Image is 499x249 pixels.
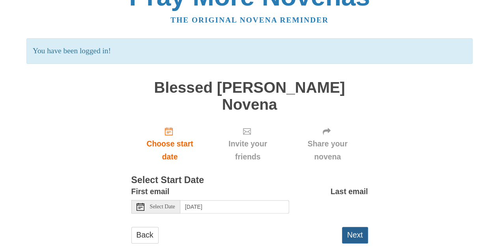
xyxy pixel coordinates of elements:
span: Select Date [150,204,175,210]
span: Choose start date [139,137,201,163]
label: First email [131,185,170,198]
h3: Select Start Date [131,175,368,185]
span: Share your novena [295,137,360,163]
button: Next [342,227,368,243]
a: The original novena reminder [170,16,329,24]
h1: Blessed [PERSON_NAME] Novena [131,79,368,113]
label: Last email [331,185,368,198]
p: You have been logged in! [26,38,473,64]
a: Choose start date [131,121,209,168]
a: Back [131,227,159,243]
div: Click "Next" to confirm your start date first. [287,121,368,168]
span: Invite your friends [216,137,279,163]
div: Click "Next" to confirm your start date first. [208,121,287,168]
